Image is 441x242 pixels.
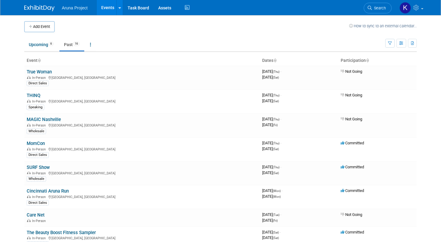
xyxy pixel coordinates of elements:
img: ExhibitDay [24,5,55,11]
img: In-Person Event [27,171,31,174]
span: [DATE] [262,188,282,193]
span: (Thu) [273,94,279,97]
div: [GEOGRAPHIC_DATA], [GEOGRAPHIC_DATA] [27,123,257,127]
img: Kristal Miller [399,2,411,14]
div: Speaking [27,105,44,110]
span: (Thu) [273,142,279,145]
span: - [280,165,281,169]
span: [DATE] [262,93,281,97]
span: (Sat) [273,76,279,79]
span: Committed [341,141,364,145]
span: [DATE] [262,117,281,121]
span: - [280,230,281,234]
img: In-Person Event [27,195,31,198]
span: Not Going [341,117,362,121]
span: - [280,93,281,97]
span: [DATE] [262,170,279,175]
span: In-Person [32,123,48,127]
span: (Fri) [273,219,278,222]
span: (Thu) [273,166,279,169]
span: In-Person [32,219,48,223]
span: (Thu) [273,70,279,73]
span: [DATE] [262,141,281,145]
a: Care Net [27,212,45,218]
th: Dates [260,55,338,66]
span: 6 [48,42,54,46]
div: [GEOGRAPHIC_DATA], [GEOGRAPHIC_DATA] [27,194,257,199]
span: (Tue) [273,213,279,217]
div: [GEOGRAPHIC_DATA], [GEOGRAPHIC_DATA] [27,235,257,240]
div: Wholesale [27,176,46,182]
div: [GEOGRAPHIC_DATA], [GEOGRAPHIC_DATA] [27,99,257,103]
a: MAGIC Nashville [27,117,61,122]
span: - [280,212,281,217]
button: Add Event [24,21,55,32]
span: [DATE] [262,218,278,223]
span: In-Person [32,171,48,175]
img: In-Person Event [27,219,31,222]
a: Upcoming6 [24,39,58,50]
span: In-Person [32,236,48,240]
span: [DATE] [262,99,279,103]
span: [DATE] [262,69,281,74]
div: Direct Sales [27,81,49,86]
span: [DATE] [262,212,281,217]
span: Committed [341,230,364,234]
a: Sort by Start Date [273,58,276,63]
span: (Sat) [273,231,279,234]
span: [DATE] [262,194,281,199]
a: Cincinnati Aruna Run [27,188,69,194]
span: [DATE] [262,123,278,127]
span: [DATE] [262,75,279,79]
span: In-Person [32,147,48,151]
span: (Mon) [273,189,281,193]
a: The Beauty Boost Fitness Sampler [27,230,96,235]
span: Committed [341,188,364,193]
span: [DATE] [262,230,281,234]
img: In-Person Event [27,99,31,103]
div: Direct Sales [27,152,49,158]
span: - [280,69,281,74]
a: MomCon [27,141,45,146]
span: In-Person [32,195,48,199]
a: SURF Show [27,165,50,170]
span: In-Person [32,76,48,80]
a: True Woman [27,69,52,75]
span: (Sat) [273,99,279,103]
a: Search [364,3,392,13]
th: Participation [338,55,417,66]
span: Not Going [341,69,362,74]
div: Direct Sales [27,200,49,206]
a: THINQ [27,93,40,98]
img: In-Person Event [27,123,31,126]
span: (Mon) [273,195,281,198]
img: In-Person Event [27,76,31,79]
span: Committed [341,165,364,169]
th: Event [24,55,260,66]
span: 16 [73,42,80,46]
span: Search [372,6,386,10]
span: (Thu) [273,118,279,121]
div: [GEOGRAPHIC_DATA], [GEOGRAPHIC_DATA] [27,75,257,80]
a: How to sync to an external calendar... [349,24,417,28]
span: Not Going [341,212,362,217]
span: Aruna Project [62,5,88,10]
span: In-Person [32,99,48,103]
a: Sort by Event Name [38,58,41,63]
div: Wholesale [27,129,46,134]
span: - [282,188,282,193]
span: (Sat) [273,236,279,240]
span: [DATE] [262,146,279,151]
span: - [280,117,281,121]
span: (Fri) [273,123,278,127]
div: [GEOGRAPHIC_DATA], [GEOGRAPHIC_DATA] [27,146,257,151]
span: Not Going [341,93,362,97]
a: Sort by Participation Type [366,58,369,63]
span: - [280,141,281,145]
a: Past16 [59,39,84,50]
span: (Sat) [273,147,279,151]
div: [GEOGRAPHIC_DATA], [GEOGRAPHIC_DATA] [27,170,257,175]
span: [DATE] [262,165,281,169]
img: In-Person Event [27,236,31,239]
img: In-Person Event [27,147,31,150]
